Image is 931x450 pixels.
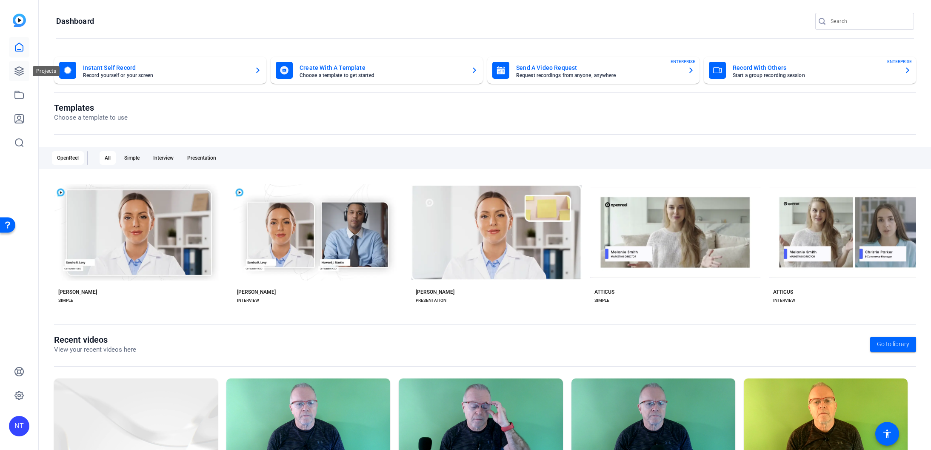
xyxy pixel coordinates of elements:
[704,57,916,84] button: Record With OthersStart a group recording sessionENTERPRISE
[831,16,907,26] input: Search
[54,113,128,123] p: Choose a template to use
[33,66,60,76] div: Projects
[882,429,892,439] mat-icon: accessibility
[773,297,795,304] div: INTERVIEW
[887,58,912,65] span: ENTERPRISE
[83,63,248,73] mat-card-title: Instant Self Record
[148,151,179,165] div: Interview
[54,335,136,345] h1: Recent videos
[271,57,483,84] button: Create With A TemplateChoose a template to get started
[54,345,136,355] p: View your recent videos here
[733,63,897,73] mat-card-title: Record With Others
[58,297,73,304] div: SIMPLE
[487,57,700,84] button: Send A Video RequestRequest recordings from anyone, anywhereENTERPRISE
[594,289,614,295] div: ATTICUS
[9,416,29,436] div: NT
[416,289,454,295] div: [PERSON_NAME]
[877,340,909,349] span: Go to library
[182,151,221,165] div: Presentation
[119,151,145,165] div: Simple
[516,73,681,78] mat-card-subtitle: Request recordings from anyone, anywhere
[56,16,94,26] h1: Dashboard
[300,63,464,73] mat-card-title: Create With A Template
[733,73,897,78] mat-card-subtitle: Start a group recording session
[416,297,446,304] div: PRESENTATION
[13,14,26,27] img: blue-gradient.svg
[594,297,609,304] div: SIMPLE
[671,58,695,65] span: ENTERPRISE
[52,151,84,165] div: OpenReel
[237,289,276,295] div: [PERSON_NAME]
[58,289,97,295] div: [PERSON_NAME]
[300,73,464,78] mat-card-subtitle: Choose a template to get started
[100,151,116,165] div: All
[237,297,259,304] div: INTERVIEW
[516,63,681,73] mat-card-title: Send A Video Request
[54,57,266,84] button: Instant Self RecordRecord yourself or your screen
[83,73,248,78] mat-card-subtitle: Record yourself or your screen
[870,337,916,352] a: Go to library
[773,289,793,295] div: ATTICUS
[54,103,128,113] h1: Templates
